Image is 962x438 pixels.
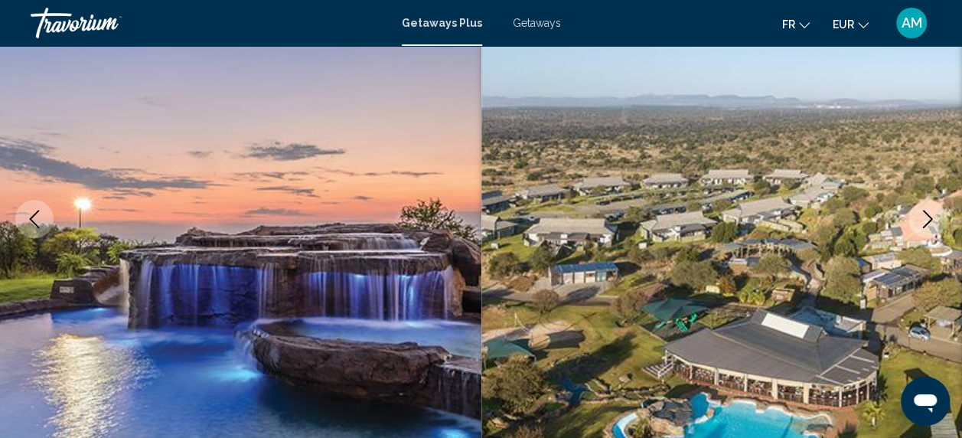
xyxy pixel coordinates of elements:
iframe: Bouton de lancement de la fenêtre de messagerie [901,377,950,426]
a: Getaways Plus [402,17,482,29]
button: Previous image [15,200,54,238]
a: Travorium [31,8,386,38]
button: User Menu [892,7,931,39]
a: Getaways [513,17,561,29]
span: fr [782,18,795,31]
span: AM [902,15,922,31]
button: Next image [908,200,947,238]
button: Change currency [833,13,869,35]
span: EUR [833,18,854,31]
button: Change language [782,13,810,35]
